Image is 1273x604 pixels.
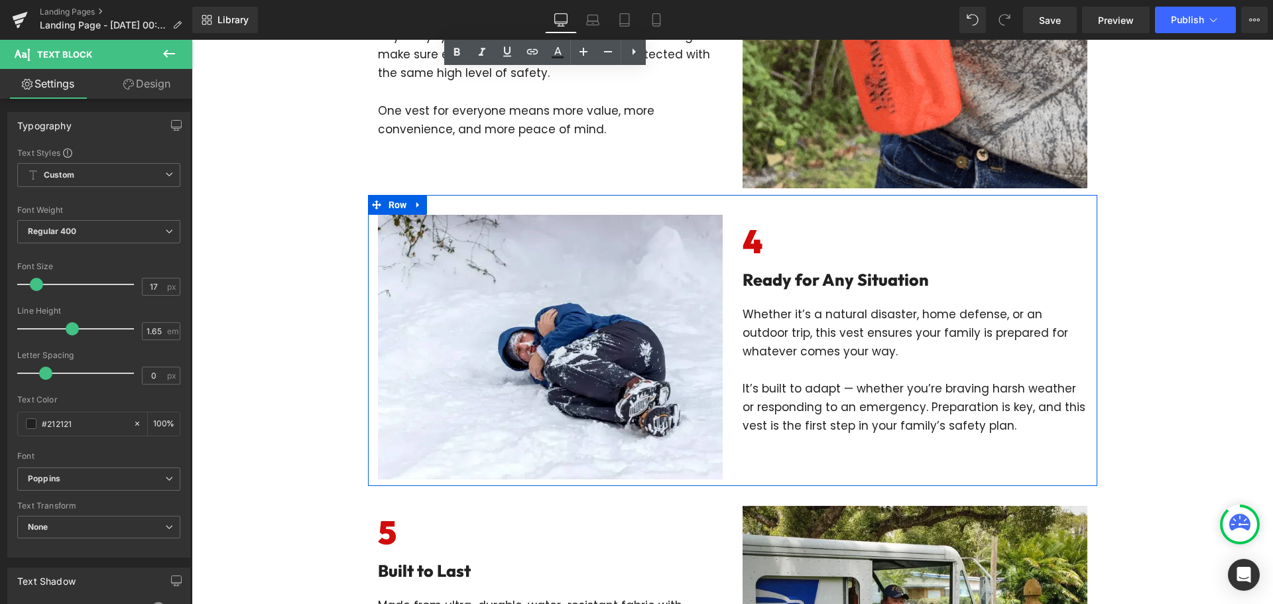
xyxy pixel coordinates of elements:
div: Text Shadow [17,568,76,587]
div: Line Height [17,306,180,316]
h2: Built to Last [186,520,531,543]
a: Laptop [577,7,609,33]
div: Letter Spacing [17,351,180,360]
button: Undo [959,7,986,33]
div: Font Weight [17,206,180,215]
div: % [148,412,180,436]
span: px [167,282,178,291]
div: Text Color [17,395,180,404]
p: One vest for everyone means more value, more convenience, and more peace of mind. [186,62,531,99]
a: Preview [1082,7,1150,33]
a: New Library [192,7,258,33]
button: Redo [991,7,1018,33]
a: Design [99,69,195,99]
a: Tablet [609,7,640,33]
a: Mobile [640,7,672,33]
a: Landing Pages [40,7,192,17]
p: It’s built to adapt — whether you’re braving harsh weather or responding to an emergency. Prepara... [551,339,896,395]
a: Expand / Collapse [218,155,235,175]
div: Typography [17,113,72,131]
span: px [167,371,178,380]
div: Font Size [17,262,180,271]
div: Open Intercom Messenger [1228,559,1260,591]
b: None [28,522,48,532]
div: Text Transform [17,501,180,511]
h6: 5 [186,466,531,520]
a: Desktop [545,7,577,33]
input: Color [42,416,127,431]
span: Landing Page - [DATE] 00:50:28 [40,20,167,30]
span: Preview [1098,13,1134,27]
p: Whether it’s a natural disaster, home defense, or an outdoor trip, this vest ensures your family ... [551,265,896,321]
span: em [167,327,178,335]
span: Text Block [37,49,92,60]
b: Custom [44,170,74,181]
span: Publish [1171,15,1204,25]
h2: Ready for Any Situation [551,229,896,252]
button: More [1241,7,1268,33]
button: Publish [1155,7,1236,33]
h6: 4 [551,175,896,229]
span: Library [217,14,249,26]
span: Save [1039,13,1061,27]
div: Font [17,452,180,461]
div: Text Styles [17,147,180,158]
span: Row [194,155,219,175]
b: Regular 400 [28,226,77,236]
i: Poppins [28,473,60,485]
